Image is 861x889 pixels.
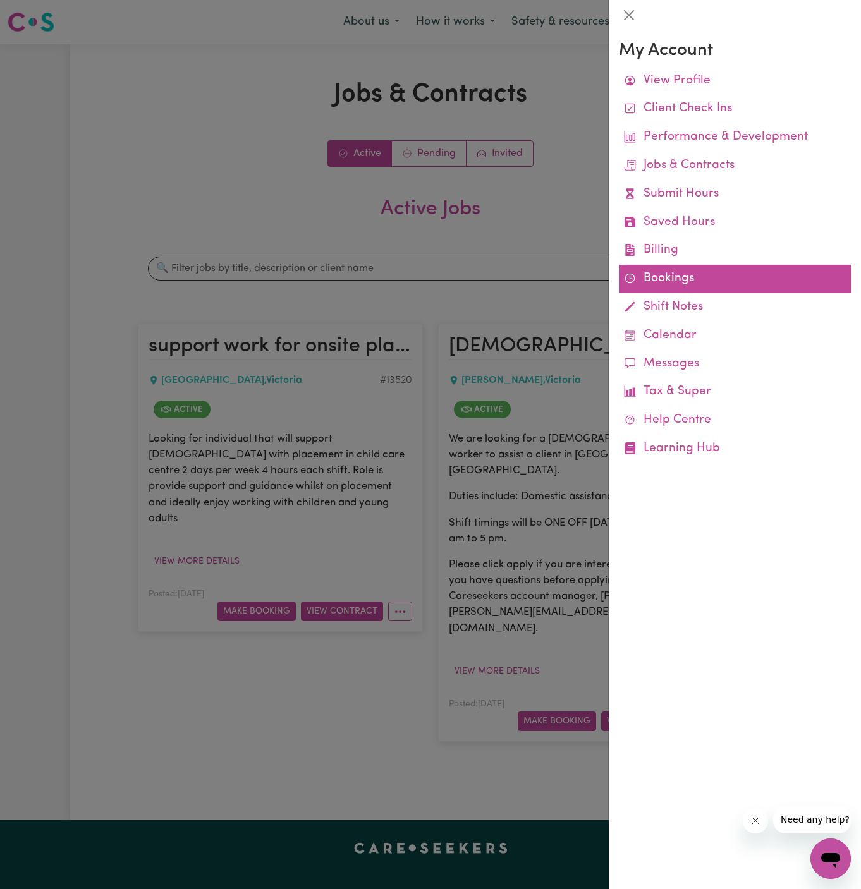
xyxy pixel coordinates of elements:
[619,350,851,378] a: Messages
[619,265,851,293] a: Bookings
[619,406,851,435] a: Help Centre
[619,95,851,123] a: Client Check Ins
[619,209,851,237] a: Saved Hours
[619,435,851,463] a: Learning Hub
[743,808,768,833] iframe: Close message
[619,236,851,265] a: Billing
[619,5,639,25] button: Close
[619,40,851,62] h3: My Account
[619,180,851,209] a: Submit Hours
[773,806,851,833] iframe: Message from company
[619,378,851,406] a: Tax & Super
[619,322,851,350] a: Calendar
[619,67,851,95] a: View Profile
[619,152,851,180] a: Jobs & Contracts
[619,293,851,322] a: Shift Notes
[619,123,851,152] a: Performance & Development
[810,838,851,879] iframe: Button to launch messaging window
